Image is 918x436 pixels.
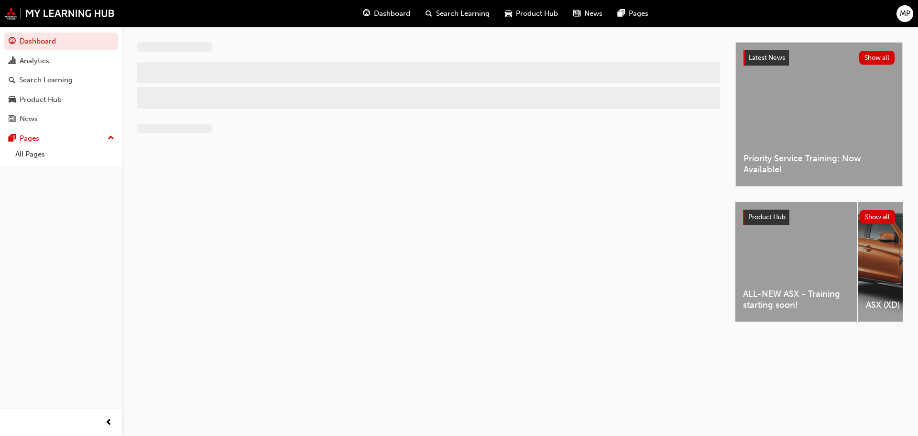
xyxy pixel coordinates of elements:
span: Product Hub [516,8,558,19]
span: car-icon [505,8,512,20]
a: pages-iconPages [610,4,656,23]
span: chart-icon [9,57,16,66]
button: MP [896,5,913,22]
span: MP [900,8,910,19]
span: prev-icon [105,417,112,429]
span: up-icon [108,132,114,145]
span: search-icon [426,8,432,20]
a: news-iconNews [566,4,610,23]
button: DashboardAnalyticsSearch LearningProduct HubNews [4,31,118,130]
a: Latest NewsShow allPriority Service Training: Now Available! [735,42,903,187]
div: News [20,113,38,124]
span: guage-icon [9,37,16,46]
span: search-icon [9,76,15,85]
span: Dashboard [374,8,410,19]
a: search-iconSearch Learning [418,4,497,23]
a: News [4,110,118,128]
span: Search Learning [436,8,490,19]
a: Dashboard [4,33,118,50]
a: car-iconProduct Hub [497,4,566,23]
a: Product HubShow all [743,210,895,225]
span: Latest News [749,54,785,62]
span: Product Hub [748,213,786,221]
span: pages-icon [9,134,16,143]
span: car-icon [9,96,16,104]
span: ALL-NEW ASX - Training starting soon! [743,289,850,310]
span: Pages [629,8,648,19]
div: Analytics [20,56,49,67]
img: mmal [5,7,115,20]
a: All Pages [11,147,118,162]
a: guage-iconDashboard [355,4,418,23]
span: news-icon [573,8,580,20]
span: guage-icon [363,8,370,20]
div: Search Learning [19,75,73,86]
button: Show all [859,51,895,65]
button: Pages [4,130,118,147]
a: Product Hub [4,91,118,109]
span: pages-icon [618,8,625,20]
span: Priority Service Training: Now Available! [743,153,895,175]
span: news-icon [9,115,16,123]
span: News [584,8,602,19]
div: Product Hub [20,94,62,105]
a: Analytics [4,52,118,70]
div: Pages [20,133,39,144]
button: Show all [860,210,896,224]
a: Latest NewsShow all [743,50,895,66]
a: Search Learning [4,71,118,89]
a: ALL-NEW ASX - Training starting soon! [735,202,857,322]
